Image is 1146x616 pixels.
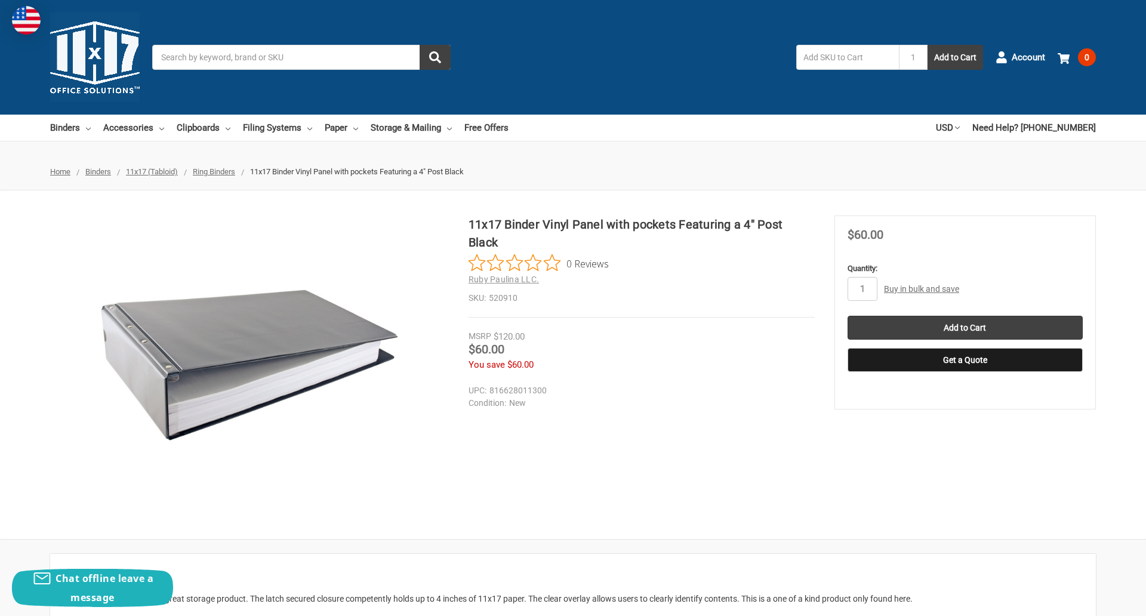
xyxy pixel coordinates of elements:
[469,397,809,409] dd: New
[63,566,1083,584] h2: Description
[848,263,1083,275] label: Quantity:
[469,384,809,397] dd: 816628011300
[469,359,505,370] span: You save
[126,167,178,176] a: 11x17 (Tabloid)
[848,227,883,242] span: $60.00
[243,115,312,141] a: Filing Systems
[936,115,960,141] a: USD
[325,115,358,141] a: Paper
[469,254,609,272] button: Rated 0 out of 5 stars from 0 reviews. Jump to reviews.
[848,348,1083,372] button: Get a Quote
[469,292,486,304] dt: SKU:
[1012,51,1045,64] span: Account
[177,115,230,141] a: Clipboards
[566,254,609,272] span: 0 Reviews
[469,330,491,343] div: MSRP
[1058,42,1096,73] a: 0
[796,45,899,70] input: Add SKU to Cart
[50,13,140,102] img: 11x17.com
[50,115,91,141] a: Binders
[56,572,153,604] span: Chat offline leave a message
[469,292,815,304] dd: 520910
[464,115,509,141] a: Free Offers
[469,397,506,409] dt: Condition:
[469,342,504,356] span: $60.00
[469,275,539,284] a: Ruby Paulina LLC.
[371,115,452,141] a: Storage & Mailing
[193,167,235,176] a: Ring Binders
[1078,48,1096,66] span: 0
[996,42,1045,73] a: Account
[928,45,983,70] button: Add to Cart
[100,215,399,514] img: 11x17 Binder Vinyl Panel with pockets Featuring a 4" Post Black
[152,45,451,70] input: Search by keyword, brand or SKU
[63,593,1083,605] div: This 4'' post binder makes a great storage product. The latch secured closure competently holds u...
[848,316,1083,340] input: Add to Cart
[507,359,534,370] span: $60.00
[494,331,525,342] span: $120.00
[469,384,486,397] dt: UPC:
[85,167,111,176] a: Binders
[469,215,815,251] h1: 11x17 Binder Vinyl Panel with pockets Featuring a 4" Post Black
[12,6,41,35] img: duty and tax information for United States
[972,115,1096,141] a: Need Help? [PHONE_NUMBER]
[103,115,164,141] a: Accessories
[50,167,70,176] a: Home
[884,284,959,294] a: Buy in bulk and save
[250,167,464,176] span: 11x17 Binder Vinyl Panel with pockets Featuring a 4" Post Black
[12,569,173,607] button: Chat offline leave a message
